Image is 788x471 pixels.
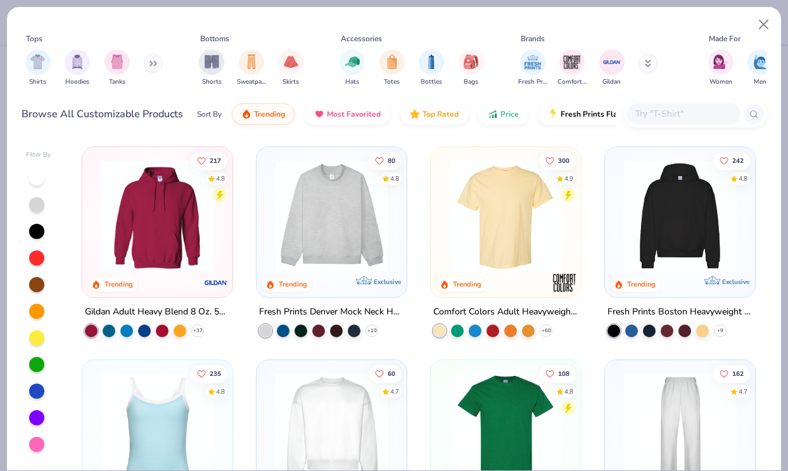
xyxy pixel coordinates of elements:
div: filter for Hats [340,49,365,87]
div: filter for Shorts [199,49,224,87]
img: e55d29c3-c55d-459c-bfd9-9b1c499ab3c6 [568,160,692,272]
button: filter button [278,49,303,87]
span: Tanks [109,77,125,87]
div: Gildan Adult Heavy Blend 8 Oz. 50/50 Hooded Sweatshirt [85,304,230,320]
div: Tops [26,33,42,44]
img: Gildan Image [602,53,621,72]
span: Bottles [421,77,442,87]
span: + 60 [541,327,550,335]
div: filter for Tanks [105,49,130,87]
img: Comfort Colors Image [562,53,581,72]
input: Try "T-Shirt" [634,106,732,121]
span: 300 [558,157,569,164]
div: filter for Gildan [599,49,625,87]
img: Women Image [713,55,728,69]
button: filter button [599,49,625,87]
img: Skirts Image [284,55,298,69]
div: 4.8 [217,387,226,396]
img: Hats Image [345,55,360,69]
img: trending.gif [241,109,251,119]
div: Sort By [197,108,222,120]
div: 4.8 [390,174,399,183]
span: Comfort Colors [557,77,587,87]
div: Bottoms [200,33,229,44]
span: Top Rated [423,109,459,119]
div: Made For [709,33,740,44]
div: filter for Hoodies [65,49,90,87]
button: filter button [25,49,51,87]
img: Sweatpants Image [245,55,258,69]
button: Most Favorited [305,103,390,125]
div: Brands [521,33,545,44]
button: Trending [232,103,295,125]
span: 235 [210,370,222,377]
span: 162 [732,370,744,377]
button: Close [752,13,776,37]
span: Shorts [202,77,222,87]
div: filter for Fresh Prints [518,49,547,87]
span: Bags [464,77,478,87]
span: Sweatpants [237,77,266,87]
span: Exclusive [721,278,749,286]
img: 029b8af0-80e6-406f-9fdc-fdf898547912 [443,160,568,272]
span: Fresh Prints [518,77,547,87]
button: filter button [419,49,444,87]
div: Filter By [26,150,51,160]
span: Hoodies [65,77,89,87]
span: Hats [345,77,359,87]
button: Like [369,365,402,382]
span: 217 [210,157,222,164]
div: Fresh Prints Denver Mock Neck Heavyweight Sweatshirt [259,304,404,320]
button: filter button [65,49,90,87]
img: Tanks Image [110,55,124,69]
img: Totes Image [385,55,399,69]
span: 60 [388,370,395,377]
span: + 9 [717,327,723,335]
span: Skirts [283,77,299,87]
button: Top Rated [400,103,468,125]
span: + 10 [367,327,377,335]
button: filter button [708,49,734,87]
img: 01756b78-01f6-4cc6-8d8a-3c30c1a0c8ac [95,160,220,272]
div: Fresh Prints Boston Heavyweight Hoodie [607,304,753,320]
span: Men [754,77,766,87]
img: flash.gif [548,109,558,119]
span: + 37 [193,327,203,335]
button: Like [191,152,228,169]
button: filter button [747,49,773,87]
img: Bottles Image [424,55,438,69]
img: most_fav.gif [314,109,324,119]
div: filter for Shirts [25,49,51,87]
button: Like [713,152,750,169]
div: Comfort Colors Adult Heavyweight T-Shirt [433,304,578,320]
div: filter for Totes [379,49,405,87]
div: Accessories [341,33,382,44]
div: 4.8 [564,387,573,396]
img: Shirts Image [30,55,45,69]
img: Fresh Prints Image [523,53,542,72]
img: f5d85501-0dbb-4ee4-b115-c08fa3845d83 [269,160,394,272]
span: Trending [254,109,285,119]
button: filter button [557,49,587,87]
div: filter for Men [747,49,773,87]
div: filter for Bottles [419,49,444,87]
span: Women [709,77,732,87]
button: Fresh Prints Flash [538,103,685,125]
div: 4.8 [217,174,226,183]
button: Like [539,365,576,382]
div: filter for Sweatpants [237,49,266,87]
div: 4.8 [739,174,747,183]
img: Comfort Colors logo [552,270,577,295]
div: filter for Women [708,49,734,87]
span: Shirts [29,77,46,87]
img: Gildan logo [203,270,229,295]
button: Like [191,365,228,382]
div: 4.9 [564,174,573,183]
button: filter button [379,49,405,87]
span: Gildan [602,77,621,87]
span: Price [500,109,519,119]
img: Men Image [753,55,767,69]
button: Like [713,365,750,382]
span: 242 [732,157,744,164]
img: Hoodies Image [70,55,84,69]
